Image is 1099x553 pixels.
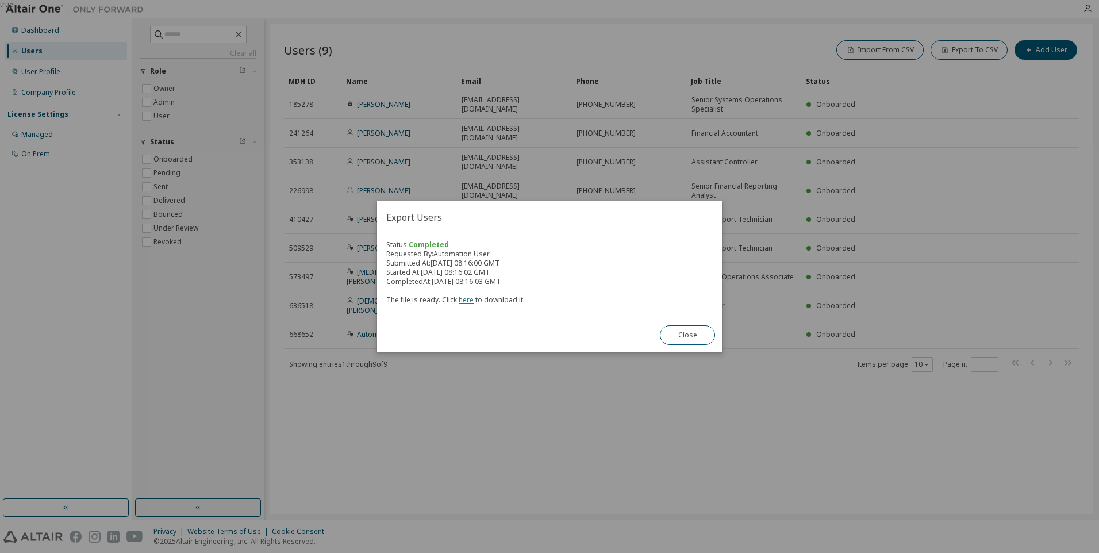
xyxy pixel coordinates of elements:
[660,325,715,345] button: Close
[386,259,713,268] div: Submitted At: [DATE] 08:16:00 GMT
[459,295,474,305] a: here
[386,240,713,305] div: Status: Requested By: Automation User Started At: [DATE] 08:16:02 GMT Completed At: [DATE] 08:16:...
[377,201,722,233] h2: Export Users
[409,240,449,249] span: Completed
[386,286,713,305] div: The file is ready. Click to download it.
